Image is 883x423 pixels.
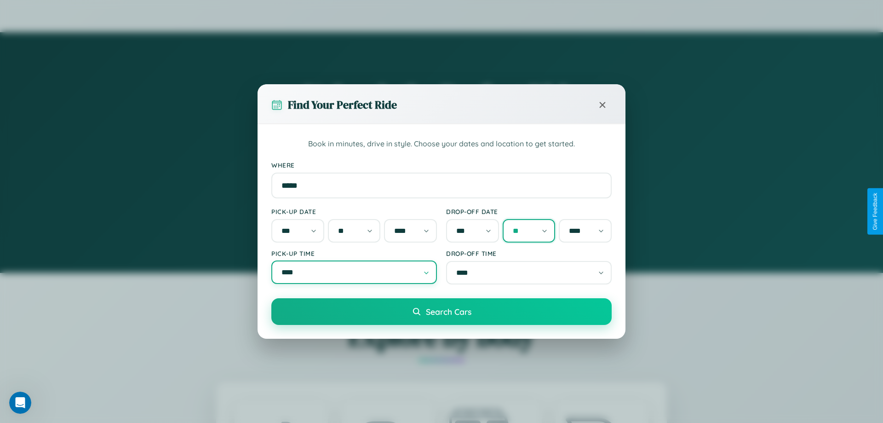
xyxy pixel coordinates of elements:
h3: Find Your Perfect Ride [288,97,397,112]
button: Search Cars [271,298,612,325]
label: Drop-off Time [446,249,612,257]
span: Search Cars [426,307,471,317]
label: Pick-up Time [271,249,437,257]
p: Book in minutes, drive in style. Choose your dates and location to get started. [271,138,612,150]
label: Pick-up Date [271,208,437,215]
label: Drop-off Date [446,208,612,215]
label: Where [271,161,612,169]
